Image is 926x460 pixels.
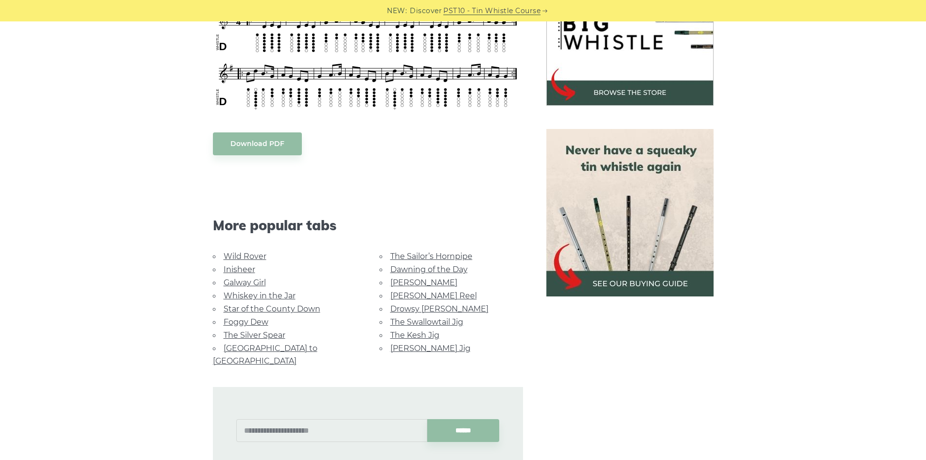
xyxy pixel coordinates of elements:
[213,217,523,234] span: More popular tabs
[410,5,442,17] span: Discover
[224,317,268,327] a: Foggy Dew
[224,252,266,261] a: Wild Rover
[224,291,296,300] a: Whiskey in the Jar
[390,252,472,261] a: The Sailor’s Hornpipe
[390,304,489,313] a: Drowsy [PERSON_NAME]
[213,344,317,366] a: [GEOGRAPHIC_DATA] to [GEOGRAPHIC_DATA]
[390,265,468,274] a: Dawning of the Day
[390,278,457,287] a: [PERSON_NAME]
[224,278,266,287] a: Galway Girl
[443,5,541,17] a: PST10 - Tin Whistle Course
[387,5,407,17] span: NEW:
[390,317,463,327] a: The Swallowtail Jig
[390,291,477,300] a: [PERSON_NAME] Reel
[213,132,302,155] a: Download PDF
[546,129,714,296] img: tin whistle buying guide
[224,265,255,274] a: Inisheer
[390,344,471,353] a: [PERSON_NAME] Jig
[390,331,439,340] a: The Kesh Jig
[224,304,320,313] a: Star of the County Down
[224,331,285,340] a: The Silver Spear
